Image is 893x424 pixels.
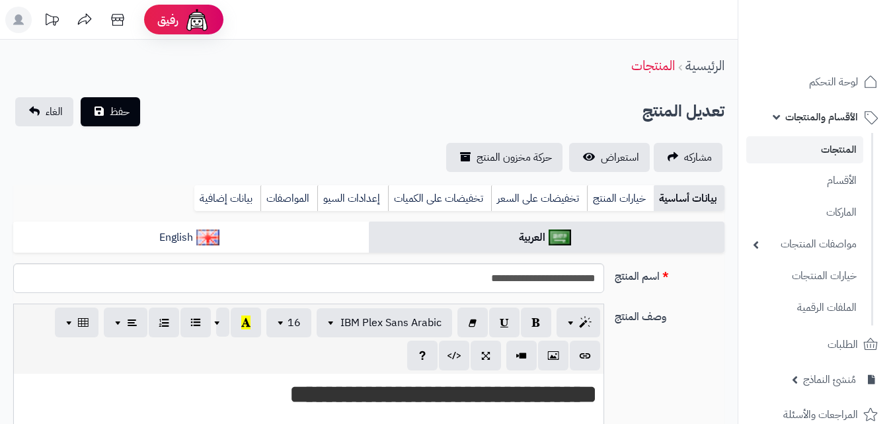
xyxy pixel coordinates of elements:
[609,304,730,325] label: وصف المنتج
[587,185,654,212] a: خيارات المنتج
[157,12,178,28] span: رفيق
[288,315,301,331] span: 16
[196,230,219,245] img: English
[446,143,563,172] a: حركة مخزون المنتج
[642,98,724,125] h2: تعديل المنتج
[746,198,863,227] a: الماركات
[631,56,675,75] a: المنتجات
[783,405,858,424] span: المراجعات والأسئلة
[35,7,68,36] a: تحديثات المنصة
[110,104,130,120] span: حفظ
[746,294,863,322] a: الملفات الرقمية
[609,263,730,284] label: اسم المنتج
[317,185,388,212] a: إعدادات السيو
[569,143,650,172] a: استعراض
[684,149,712,165] span: مشاركه
[194,185,260,212] a: بيانات إضافية
[15,97,73,126] a: الغاء
[809,73,858,91] span: لوحة التحكم
[477,149,552,165] span: حركة مخزون المنتج
[81,97,140,126] button: حفظ
[388,185,491,212] a: تخفيضات على الكميات
[803,370,856,389] span: مُنشئ النماذج
[654,143,722,172] a: مشاركه
[685,56,724,75] a: الرئيسية
[746,329,885,360] a: الطلبات
[746,136,863,163] a: المنتجات
[746,262,863,290] a: خيارات المنتجات
[260,185,317,212] a: المواصفات
[746,167,863,195] a: الأقسام
[654,185,724,212] a: بيانات أساسية
[491,185,587,212] a: تخفيضات على السعر
[317,308,452,337] button: IBM Plex Sans Arabic
[340,315,442,331] span: IBM Plex Sans Arabic
[549,230,572,245] img: العربية
[184,7,210,33] img: ai-face.png
[746,66,885,98] a: لوحة التحكم
[828,335,858,354] span: الطلبات
[601,149,639,165] span: استعراض
[266,308,311,337] button: 16
[746,230,863,259] a: مواصفات المنتجات
[13,222,369,254] a: English
[369,222,724,254] a: العربية
[46,104,63,120] span: الغاء
[785,108,858,126] span: الأقسام والمنتجات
